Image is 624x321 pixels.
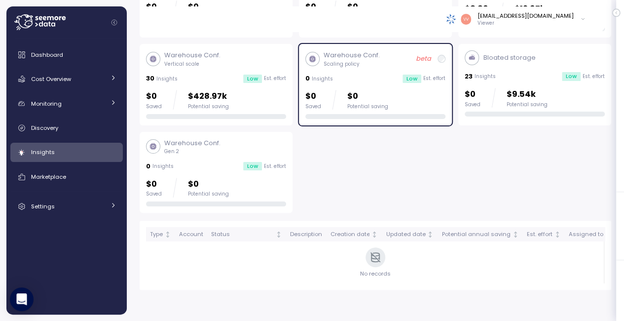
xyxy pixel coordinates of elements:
[275,231,282,238] div: Not sorted
[188,191,229,198] div: Potential saving
[416,54,431,64] p: beta
[465,101,480,108] div: Saved
[10,287,34,311] div: Open Intercom Messenger
[423,75,445,82] p: Est. effort
[523,227,565,241] th: Est. effortNot sorted
[108,19,120,26] button: Collapse navigation
[514,2,555,16] p: $13.97k
[179,230,203,239] div: Account
[305,103,321,110] div: Saved
[347,103,388,110] div: Potential saving
[562,72,581,81] div: Low
[31,100,62,108] span: Monitoring
[146,0,162,14] p: $0
[188,90,229,103] p: $428.97k
[150,230,163,239] div: Type
[164,61,220,68] p: Vertical scale
[290,230,322,239] div: Description
[324,50,380,60] p: Warehouse Conf.
[10,45,123,65] a: Dashboard
[371,231,378,238] div: Not sorted
[465,2,488,16] p: $8.89
[324,61,380,68] p: Scaling policy
[146,74,154,83] p: 30
[31,173,66,181] span: Marketplace
[31,51,63,59] span: Dashboard
[427,231,434,238] div: Not sorted
[527,230,552,239] div: Est. effort
[146,178,162,191] p: $0
[10,167,123,187] a: Marketplace
[31,148,55,156] span: Insights
[305,0,321,14] p: $0
[207,227,286,241] th: StatusNot sorted
[477,20,574,27] p: Viewer
[305,90,321,103] p: $0
[146,161,150,171] p: 0
[442,230,511,239] div: Potential annual saving
[465,72,473,81] p: 23
[475,73,496,80] p: Insights
[554,231,561,238] div: Not sorted
[507,88,548,101] p: $9.54k
[188,103,229,110] div: Potential saving
[477,12,574,20] div: [EMAIL_ADDRESS][DOMAIN_NAME]
[386,230,426,239] div: Updated date
[569,230,603,239] div: Assigned to
[347,0,388,14] p: $0
[446,14,456,24] img: 68790ce639d2d68da1992664.PNG
[146,90,162,103] p: $0
[31,124,58,132] span: Discovery
[347,90,388,103] p: $0
[403,75,421,83] div: Low
[10,197,123,216] a: Settings
[483,53,535,63] p: Bloated storage
[146,103,162,110] div: Saved
[243,75,262,83] div: Low
[164,138,220,148] p: Warehouse Conf.
[152,163,174,170] p: Insights
[312,76,333,82] p: Insights
[326,227,382,241] th: Creation dateNot sorted
[583,73,605,80] p: Est. effort
[146,191,162,198] div: Saved
[188,178,229,191] p: $0
[438,227,523,241] th: Potential annual savingNot sorted
[264,75,286,82] p: Est. effort
[164,231,171,238] div: Not sorted
[10,69,123,89] a: Cost Overview
[31,75,71,83] span: Cost Overview
[512,231,519,238] div: Not sorted
[156,76,178,82] p: Insights
[305,74,310,83] p: 0
[188,0,229,14] p: $0
[10,143,123,162] a: Insights
[10,118,123,138] a: Discovery
[211,230,274,239] div: Status
[507,101,548,108] div: Potential saving
[164,148,220,155] p: Gen 2
[461,14,471,24] img: 46f7259ee843653f49e58c8eef8347fd
[146,227,175,241] th: TypeNot sorted
[264,163,286,170] p: Est. effort
[164,50,220,60] p: Warehouse Conf.
[243,162,262,171] div: Low
[10,94,123,114] a: Monitoring
[31,202,55,210] span: Settings
[330,230,369,239] div: Creation date
[382,227,438,241] th: Updated dateNot sorted
[465,88,480,101] p: $0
